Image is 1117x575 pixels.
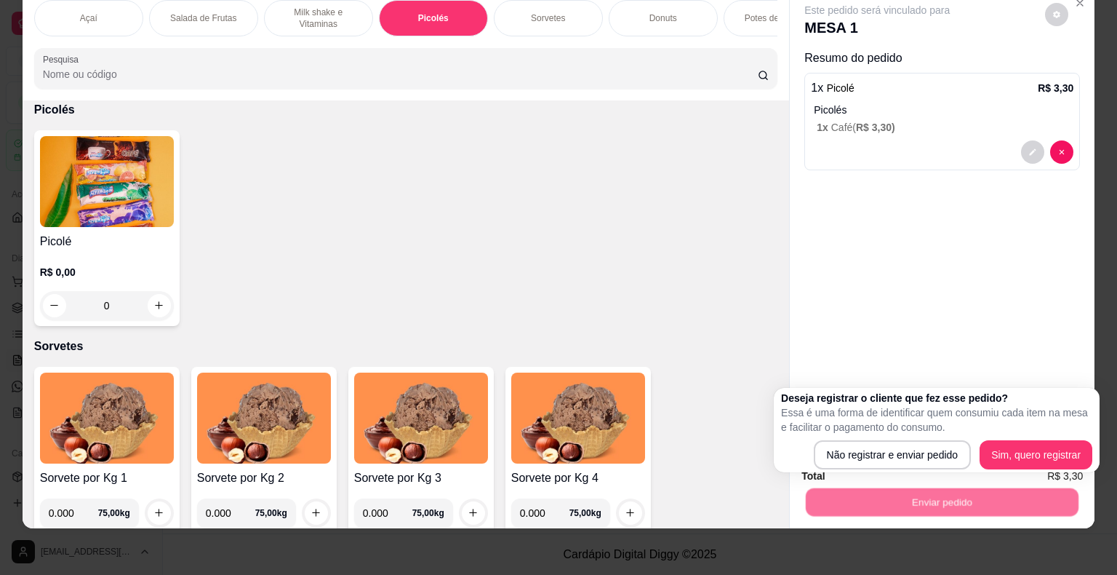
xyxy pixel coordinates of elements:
[462,501,485,525] button: increase-product-quantity
[40,373,174,464] img: product-image
[170,12,236,24] p: Salada de Frutas
[804,3,950,17] p: Este pedido será vinculado para
[511,469,645,487] h4: Sorvete por Kg 4
[781,405,1092,435] p: Essa é uma forma de identificar quem consumiu cada item na mesa e facilitar o pagamento do consumo.
[1045,3,1068,26] button: decrease-product-quantity
[197,373,331,464] img: product-image
[520,499,569,528] input: 0.00
[354,469,488,487] h4: Sorvete por Kg 3
[1047,468,1083,484] span: R$ 3,30
[305,501,328,525] button: increase-product-quantity
[276,7,361,30] p: Milk shake e Vitaminas
[980,440,1092,469] button: Sim, quero registrar
[817,122,830,133] span: 1 x
[40,469,174,487] h4: Sorvete por Kg 1
[43,67,758,82] input: Pesquisa
[814,440,972,469] button: Não registrar e enviar pedido
[806,488,1078,517] button: Enviar pedido
[531,12,565,24] p: Sorvetes
[43,53,84,66] label: Pesquisa
[40,136,174,227] img: product-image
[827,82,854,94] span: Picolé
[34,338,778,355] p: Sorvetes
[148,501,171,525] button: increase-product-quantity
[1038,81,1073,95] p: R$ 3,30
[40,265,174,279] p: R$ 0,00
[34,101,778,119] p: Picolés
[206,499,255,528] input: 0.00
[649,12,677,24] p: Donuts
[814,103,1073,117] p: Picolés
[801,470,825,482] strong: Total
[80,12,97,24] p: Açaí
[619,501,642,525] button: increase-product-quantity
[197,469,331,487] h4: Sorvete por Kg 2
[1021,140,1044,164] button: decrease-product-quantity
[40,233,174,250] h4: Picolé
[363,499,412,528] input: 0.00
[1050,140,1073,164] button: decrease-product-quantity
[354,373,488,464] img: product-image
[804,17,950,38] p: MESA 1
[856,122,895,133] span: R$ 3,30 )
[49,499,98,528] input: 0.00
[804,49,1080,67] p: Resumo do pedido
[511,373,645,464] img: product-image
[817,120,1073,135] p: Café (
[745,12,812,24] p: Potes de Sorvete
[418,12,449,24] p: Picolés
[781,391,1092,405] h2: Deseja registrar o cliente que fez esse pedido?
[811,79,854,97] p: 1 x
